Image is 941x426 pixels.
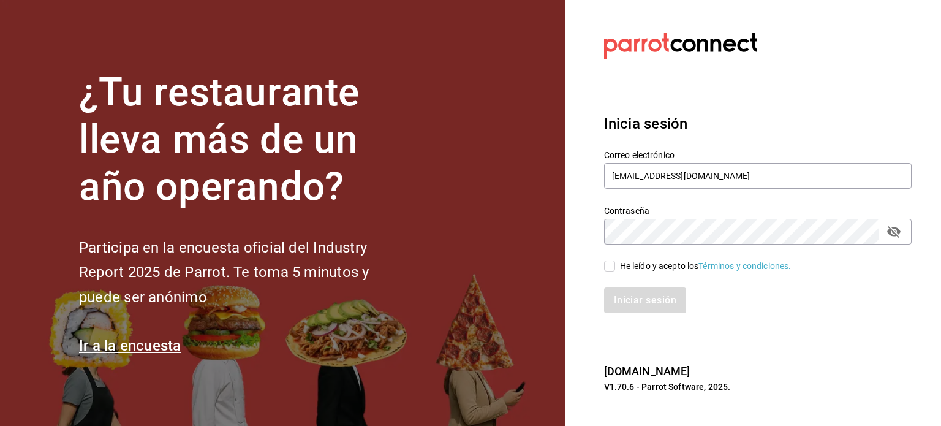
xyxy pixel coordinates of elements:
label: Contraseña [604,207,912,215]
p: V1.70.6 - Parrot Software, 2025. [604,381,912,393]
a: [DOMAIN_NAME] [604,365,690,378]
input: Ingresa tu correo electrónico [604,163,912,189]
button: passwordField [883,221,904,242]
h2: Participa en la encuesta oficial del Industry Report 2025 de Parrot. Te toma 5 minutos y puede se... [79,235,410,310]
a: Términos y condiciones. [698,261,791,271]
a: Ir a la encuesta [79,337,181,354]
div: He leído y acepto los [620,260,792,273]
h3: Inicia sesión [604,113,912,135]
h1: ¿Tu restaurante lleva más de un año operando? [79,69,410,210]
label: Correo electrónico [604,151,912,159]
